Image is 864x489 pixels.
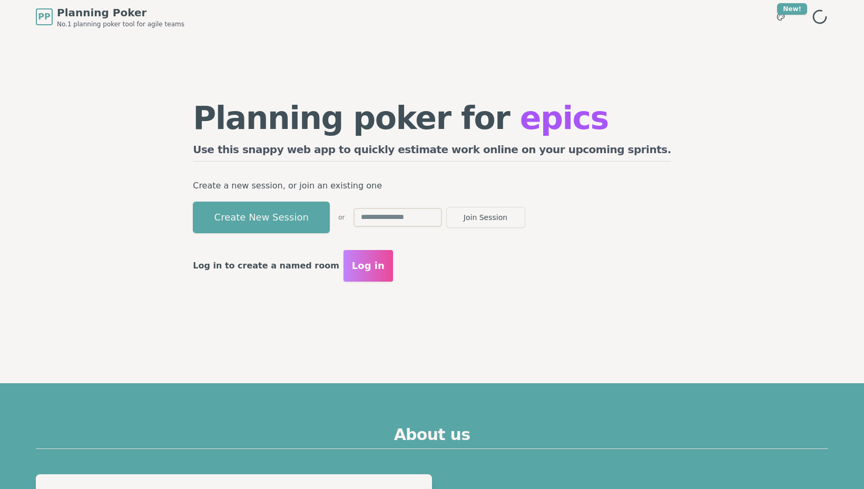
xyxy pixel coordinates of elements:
[193,258,339,273] p: Log in to create a named room
[36,5,184,28] a: PPPlanning PokerNo.1 planning poker tool for agile teams
[193,102,671,134] h1: Planning poker for
[36,425,828,449] h2: About us
[446,207,525,228] button: Join Session
[343,250,393,282] button: Log in
[38,11,50,23] span: PP
[777,3,807,15] div: New!
[771,7,790,26] button: New!
[193,178,671,193] p: Create a new session, or join an existing one
[338,213,345,222] span: or
[520,99,608,136] span: epics
[352,258,385,273] span: Log in
[193,142,671,162] h2: Use this snappy web app to quickly estimate work online on your upcoming sprints.
[57,20,184,28] span: No.1 planning poker tool for agile teams
[193,202,330,233] button: Create New Session
[57,5,184,20] span: Planning Poker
